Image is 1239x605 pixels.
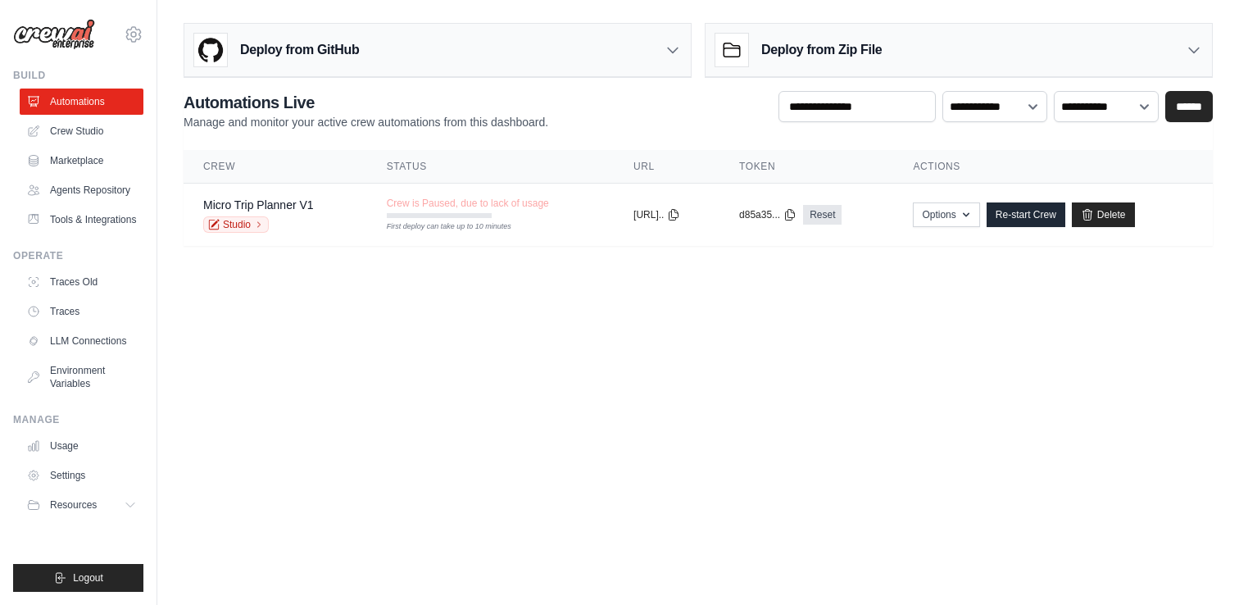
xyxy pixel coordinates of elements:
[20,357,143,397] a: Environment Variables
[20,433,143,459] a: Usage
[50,498,97,512] span: Resources
[13,413,143,426] div: Manage
[184,150,367,184] th: Crew
[803,205,842,225] a: Reset
[20,89,143,115] a: Automations
[203,216,269,233] a: Studio
[203,198,314,212] a: Micro Trip Planner V1
[987,202,1065,227] a: Re-start Crew
[614,150,719,184] th: URL
[184,91,548,114] h2: Automations Live
[20,118,143,144] a: Crew Studio
[913,202,979,227] button: Options
[367,150,614,184] th: Status
[739,208,796,221] button: d85a35...
[20,298,143,325] a: Traces
[194,34,227,66] img: GitHub Logo
[13,564,143,592] button: Logout
[20,207,143,233] a: Tools & Integrations
[20,269,143,295] a: Traces Old
[893,150,1213,184] th: Actions
[73,571,103,585] span: Logout
[1072,202,1135,227] a: Delete
[240,40,359,60] h3: Deploy from GitHub
[387,221,492,233] div: First deploy can take up to 10 minutes
[20,328,143,354] a: LLM Connections
[20,177,143,203] a: Agents Repository
[387,197,549,210] span: Crew is Paused, due to lack of usage
[719,150,893,184] th: Token
[20,462,143,489] a: Settings
[13,69,143,82] div: Build
[13,19,95,50] img: Logo
[20,492,143,518] button: Resources
[20,148,143,174] a: Marketplace
[13,249,143,262] div: Operate
[761,40,882,60] h3: Deploy from Zip File
[184,114,548,130] p: Manage and monitor your active crew automations from this dashboard.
